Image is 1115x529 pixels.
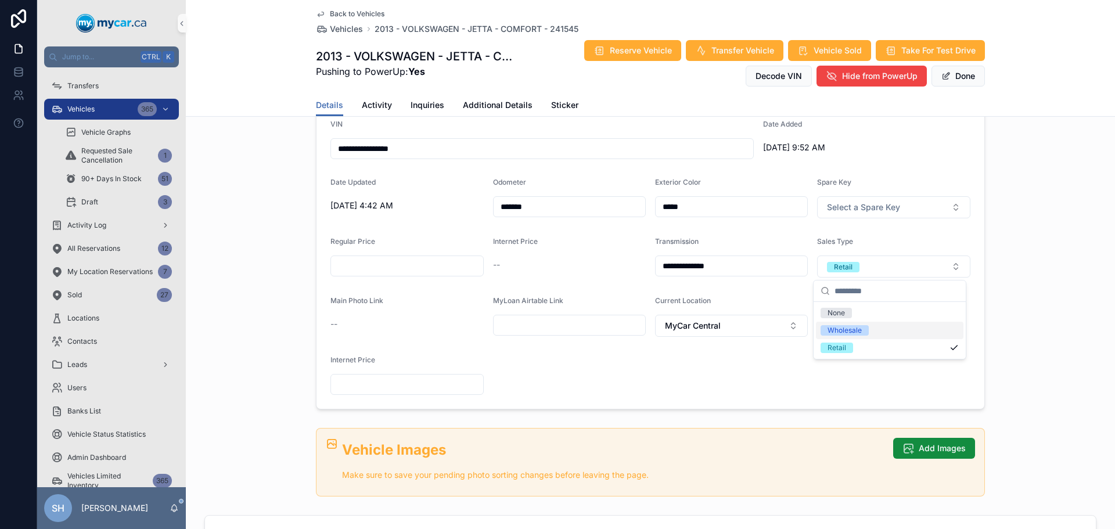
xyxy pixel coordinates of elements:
[67,314,99,323] span: Locations
[330,296,383,305] span: Main Photo Link
[316,99,343,111] span: Details
[828,308,845,318] div: None
[316,64,519,78] span: Pushing to PowerUp:
[551,99,578,111] span: Sticker
[44,46,179,67] button: Jump to...CtrlK
[463,95,533,118] a: Additional Details
[814,302,966,359] div: Suggestions
[67,244,120,253] span: All Reservations
[67,430,146,439] span: Vehicle Status Statistics
[901,45,976,56] span: Take For Test Drive
[316,23,363,35] a: Vehicles
[362,95,392,118] a: Activity
[817,66,927,87] button: Hide from PowerUp
[686,40,783,61] button: Transfer Vehicle
[330,200,484,211] span: [DATE] 4:42 AM
[81,502,148,514] p: [PERSON_NAME]
[411,95,444,118] a: Inquiries
[81,197,98,207] span: Draft
[67,360,87,369] span: Leads
[81,174,142,183] span: 90+ Days In Stock
[81,146,153,165] span: Requested Sale Cancellation
[44,331,179,352] a: Contacts
[876,40,985,61] button: Take For Test Drive
[330,237,375,246] span: Regular Price
[58,122,179,143] a: Vehicle Graphs
[62,52,136,62] span: Jump to...
[330,355,375,364] span: Internet Price
[138,102,157,116] div: 365
[44,238,179,259] a: All Reservations12
[828,325,862,336] div: Wholesale
[158,149,172,163] div: 1
[67,105,95,114] span: Vehicles
[67,337,97,346] span: Contacts
[141,51,161,63] span: Ctrl
[44,261,179,282] a: My Location Reservations7
[44,75,179,96] a: Transfers
[330,120,343,128] span: VIN
[67,290,82,300] span: Sold
[817,237,853,246] span: Sales Type
[655,237,699,246] span: Transmission
[67,453,126,462] span: Admin Dashboard
[58,192,179,213] a: Draft3
[316,9,384,19] a: Back to Vehicles
[52,501,64,515] span: SH
[408,66,425,77] strong: Yes
[58,168,179,189] a: 90+ Days In Stock51
[44,354,179,375] a: Leads
[756,70,802,82] span: Decode VIN
[375,23,578,35] a: 2013 - VOLKSWAGEN - JETTA - COMFORT - 241545
[44,215,179,236] a: Activity Log
[817,178,851,186] span: Spare Key
[44,447,179,468] a: Admin Dashboard
[814,45,862,56] span: Vehicle Sold
[584,40,681,61] button: Reserve Vehicle
[44,99,179,120] a: Vehicles365
[330,318,337,330] span: --
[493,237,538,246] span: Internet Price
[655,315,808,337] button: Select Button
[828,343,846,353] div: Retail
[919,442,966,454] span: Add Images
[81,128,131,137] span: Vehicle Graphs
[330,178,376,186] span: Date Updated
[153,474,172,488] div: 365
[67,81,99,91] span: Transfers
[67,406,101,416] span: Banks List
[893,438,975,459] button: Add Images
[788,40,871,61] button: Vehicle Sold
[330,23,363,35] span: Vehicles
[44,308,179,329] a: Locations
[44,401,179,422] a: Banks List
[746,66,812,87] button: Decode VIN
[763,120,802,128] span: Date Added
[827,201,900,213] span: Select a Spare Key
[44,377,179,398] a: Users
[67,383,87,393] span: Users
[551,95,578,118] a: Sticker
[655,178,701,186] span: Exterior Color
[711,45,774,56] span: Transfer Vehicle
[67,221,106,230] span: Activity Log
[316,95,343,117] a: Details
[158,172,172,186] div: 51
[362,99,392,111] span: Activity
[763,142,916,153] span: [DATE] 9:52 AM
[610,45,672,56] span: Reserve Vehicle
[158,265,172,279] div: 7
[411,99,444,111] span: Inquiries
[37,67,186,487] div: scrollable content
[342,469,884,482] p: Make sure to save your pending photo sorting changes before leaving the page.
[842,70,918,82] span: Hide from PowerUp
[463,99,533,111] span: Additional Details
[158,195,172,209] div: 3
[76,14,147,33] img: App logo
[817,255,970,278] button: Select Button
[67,267,153,276] span: My Location Reservations
[164,52,173,62] span: K
[67,472,148,490] span: Vehicles Limited Inventory
[157,288,172,302] div: 27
